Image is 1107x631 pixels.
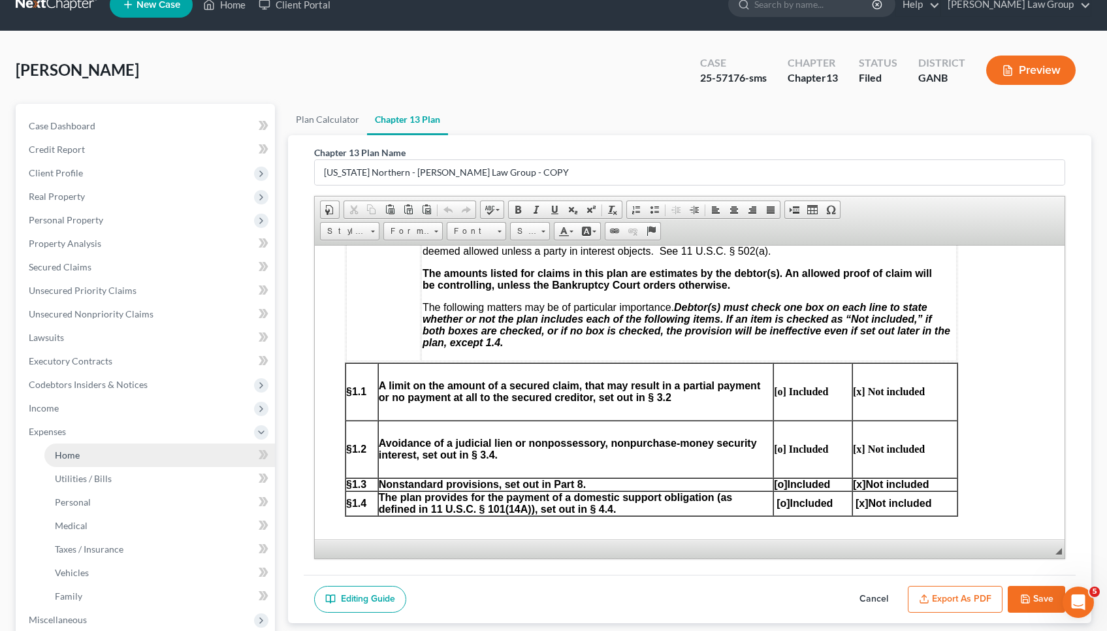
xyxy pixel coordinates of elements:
a: Subscript [564,201,582,218]
span: Medical [55,520,88,531]
span: Unsecured Priority Claims [29,285,136,296]
a: Chapter 13 Plan [367,104,448,135]
a: Font [447,222,506,240]
span: Family [55,591,82,602]
span: Format [384,223,430,240]
a: Anchor [642,223,660,240]
div: Chapter [788,71,838,86]
a: Taxes / Insurance [44,538,275,561]
a: Remove Format [603,201,622,218]
a: Insert Page Break for Printing [785,201,803,218]
span: Case Dashboard [29,120,95,131]
a: Executory Contracts [18,349,275,373]
label: Chapter 13 Plan Name [314,146,406,159]
span: Size [511,223,537,240]
a: Paste as plain text [399,201,417,218]
a: Styles [320,222,379,240]
a: Copy [362,201,381,218]
span: Personal [55,496,91,508]
a: Decrease Indent [667,201,685,218]
div: Case [700,56,767,71]
div: Filed [859,71,897,86]
span: 13 [826,71,838,84]
a: Background Color [577,223,600,240]
a: Table [803,201,822,218]
a: Personal [44,491,275,514]
button: Export as PDF [908,586,1003,613]
a: Link [605,223,624,240]
a: Lawsuits [18,326,275,349]
a: Size [510,222,550,240]
a: Document Properties [321,201,339,218]
span: Real Property [29,191,85,202]
span: Secured Claims [29,261,91,272]
a: Insert/Remove Bulleted List [645,201,664,218]
div: GANB [918,71,965,86]
a: Home [44,444,275,467]
span: Lawsuits [29,332,64,343]
button: Preview [986,56,1076,85]
a: Editing Guide [314,586,406,613]
a: Insert Special Character [822,201,840,218]
button: Cancel [845,586,903,613]
a: Property Analysis [18,232,275,255]
iframe: Intercom live chat [1063,587,1094,618]
a: Case Dashboard [18,114,275,138]
a: Cut [344,201,362,218]
span: Expenses [29,426,66,437]
a: Redo [457,201,475,218]
div: 25-57176-sms [700,71,767,86]
a: Family [44,585,275,608]
a: Spell Checker [481,201,504,218]
span: Property Analysis [29,238,101,249]
span: Client Profile [29,167,83,178]
a: Format [383,222,443,240]
span: [o] [462,252,475,263]
a: Vehicles [44,561,275,585]
span: Codebtors Insiders & Notices [29,379,148,390]
a: Paste from Word [417,201,436,218]
a: Secured Claims [18,255,275,279]
span: Resize [1055,548,1062,555]
span: Included [462,252,518,263]
a: Justify [762,201,780,218]
span: Credit Report [29,144,85,155]
span: Font [447,223,493,240]
a: Superscript [582,201,600,218]
a: Bold [509,201,527,218]
a: Plan Calculator [288,104,367,135]
div: Chapter [788,56,838,71]
span: Personal Property [29,214,103,225]
span: Utilities / Bills [55,473,112,484]
span: 5 [1089,587,1100,597]
iframe: Rich Text Editor, document-ckeditor [315,246,1065,540]
button: Save [1008,586,1065,613]
a: Align Left [707,201,725,218]
div: Status [859,56,897,71]
a: Text Color [554,223,577,240]
div: District [918,56,965,71]
a: Utilities / Bills [44,467,275,491]
span: Unsecured Nonpriority Claims [29,308,153,319]
span: Not included [541,252,617,263]
span: Vehicles [55,567,89,578]
span: Miscellaneous [29,614,87,625]
a: Center [725,201,743,218]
